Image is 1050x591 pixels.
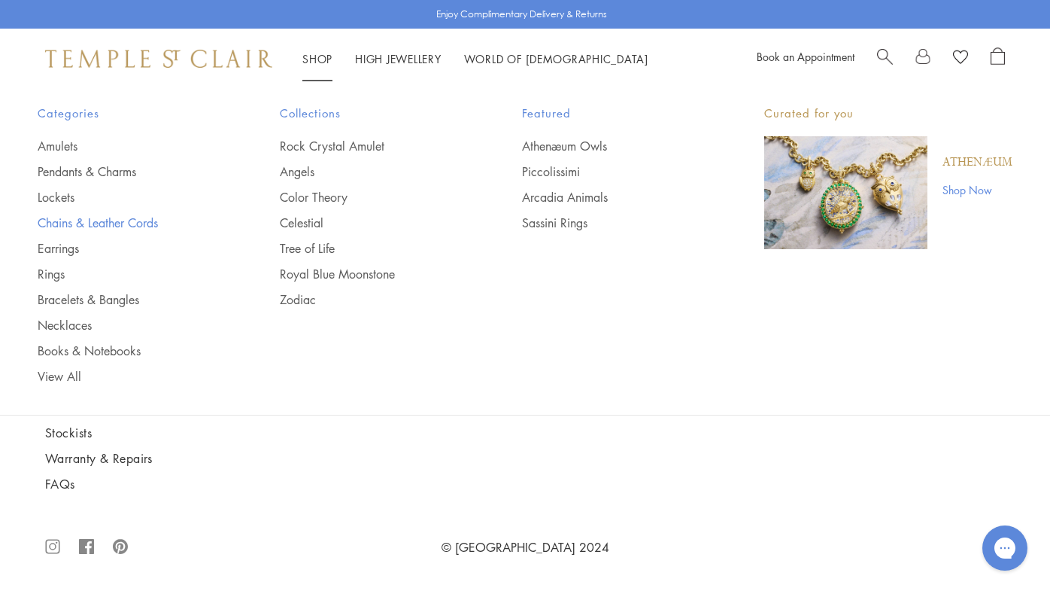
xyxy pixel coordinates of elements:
[280,215,462,231] a: Celestial
[280,163,462,180] a: Angels
[280,240,462,257] a: Tree of Life
[38,343,220,359] a: Books & Notebooks
[38,189,220,206] a: Lockets
[764,104,1012,123] p: Curated for you
[45,450,207,467] a: Warranty & Repairs
[975,520,1035,576] iframe: Gorgias live chat messenger
[38,291,220,308] a: Bracelets & Bangles
[757,49,854,64] a: Book an Appointment
[38,138,220,154] a: Amulets
[953,47,968,70] a: View Wishlist
[280,189,462,206] a: Color Theory
[38,266,220,282] a: Rings
[877,47,893,70] a: Search
[45,425,207,441] a: Stockists
[280,138,462,154] a: Rock Crystal Amulet
[522,138,704,154] a: Athenæum Owls
[302,50,648,69] nav: Main navigation
[942,181,1012,198] a: Shop Now
[302,51,332,66] a: ShopShop
[45,50,272,68] img: Temple St. Clair
[522,163,704,180] a: Piccolissimi
[38,215,220,231] a: Chains & Leather Cords
[38,368,220,385] a: View All
[280,266,462,282] a: Royal Blue Moonstone
[436,7,607,22] p: Enjoy Complimentary Delivery & Returns
[38,240,220,257] a: Earrings
[942,154,1012,171] a: Athenæum
[280,104,462,123] span: Collections
[442,539,609,556] a: © [GEOGRAPHIC_DATA] 2024
[38,104,220,123] span: Categories
[38,317,220,334] a: Necklaces
[522,104,704,123] span: Featured
[522,189,704,206] a: Arcadia Animals
[38,163,220,180] a: Pendants & Charms
[522,215,704,231] a: Sassini Rings
[991,47,1005,70] a: Open Shopping Bag
[280,291,462,308] a: Zodiac
[464,51,648,66] a: World of [DEMOGRAPHIC_DATA]World of [DEMOGRAPHIC_DATA]
[355,51,442,66] a: High JewelleryHigh Jewellery
[45,476,207,492] a: FAQs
